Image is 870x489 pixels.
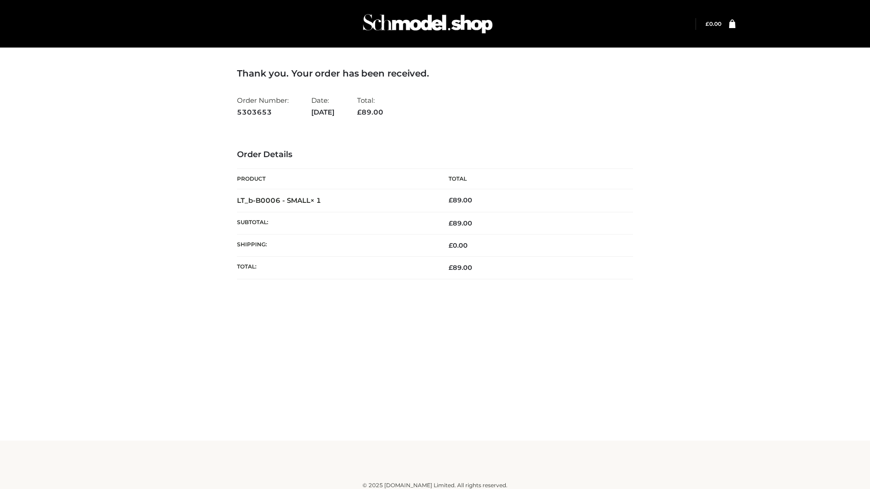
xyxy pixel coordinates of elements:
th: Product [237,169,435,189]
span: 89.00 [449,219,472,227]
li: Total: [357,92,383,120]
h3: Thank you. Your order has been received. [237,68,633,79]
th: Total: [237,257,435,279]
li: Date: [311,92,334,120]
span: £ [449,219,453,227]
a: £0.00 [706,20,721,27]
bdi: 0.00 [449,241,468,249]
h3: Order Details [237,150,633,160]
span: £ [706,20,709,27]
span: £ [449,241,453,249]
img: Schmodel Admin 964 [360,6,496,42]
bdi: 89.00 [449,196,472,204]
th: Total [435,169,633,189]
span: 89.00 [449,264,472,272]
strong: [DATE] [311,106,334,118]
span: £ [449,196,453,204]
li: Order Number: [237,92,289,120]
span: 89.00 [357,108,383,116]
th: Subtotal: [237,212,435,234]
th: Shipping: [237,235,435,257]
span: £ [357,108,362,116]
span: £ [449,264,453,272]
bdi: 0.00 [706,20,721,27]
strong: 5303653 [237,106,289,118]
strong: × 1 [310,196,321,205]
strong: LT_b-B0006 - SMALL [237,196,321,205]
